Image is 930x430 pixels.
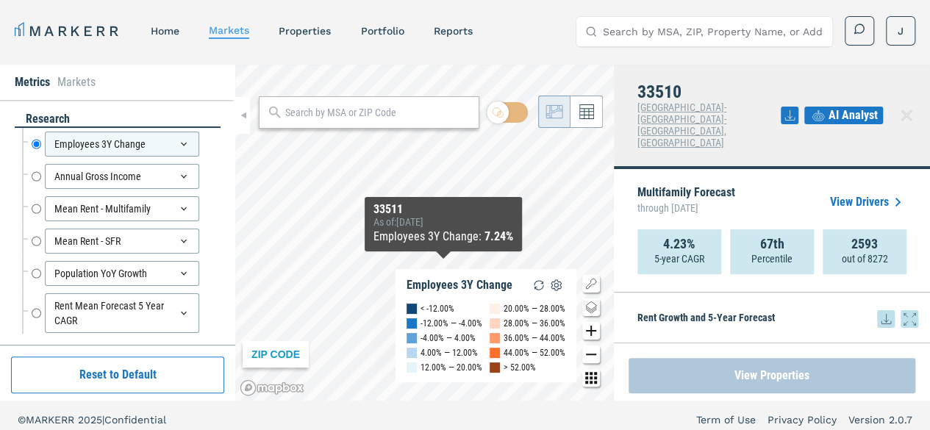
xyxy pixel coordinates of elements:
[407,278,512,293] div: Employees 3Y Change
[696,412,756,427] a: Term of Use
[151,25,179,37] a: home
[57,74,96,91] li: Markets
[433,25,472,37] a: reports
[235,65,614,401] canvas: Map
[629,358,915,393] button: View Properties
[504,360,536,375] div: > 52.00%
[373,203,513,246] div: Map Tooltip Content
[78,414,104,426] span: 2025 |
[530,276,548,294] img: Reload Legend
[504,301,565,316] div: 20.00% — 28.00%
[603,17,823,46] input: Search by MSA, ZIP, Property Name, or Address
[45,261,199,286] div: Population YoY Growth
[548,276,565,294] img: Settings
[421,360,482,375] div: 12.00% — 20.00%
[751,251,793,266] p: Percentile
[209,24,249,36] a: markets
[848,412,912,427] a: Version 2.0.7
[360,25,404,37] a: Portfolio
[898,24,904,38] span: J
[654,251,704,266] p: 5-year CAGR
[104,414,166,426] span: Confidential
[582,298,600,316] button: Change style map button
[663,237,695,251] strong: 4.23%
[45,196,199,221] div: Mean Rent - Multifamily
[637,310,918,328] h5: Rent Growth and 5-Year Forecast
[279,25,331,37] a: properties
[373,216,513,228] div: As of : [DATE]
[45,164,199,189] div: Annual Gross Income
[637,101,726,148] span: [GEOGRAPHIC_DATA]-[GEOGRAPHIC_DATA]-[GEOGRAPHIC_DATA], [GEOGRAPHIC_DATA]
[582,345,600,363] button: Zoom out map button
[373,228,513,246] div: Employees 3Y Change :
[760,237,784,251] strong: 67th
[886,16,915,46] button: J
[768,412,837,427] a: Privacy Policy
[582,275,600,293] button: Show/Hide Legend Map Button
[45,132,199,157] div: Employees 3Y Change
[421,301,454,316] div: < -12.00%
[851,237,878,251] strong: 2593
[45,293,199,333] div: Rent Mean Forecast 5 Year CAGR
[842,251,888,266] p: out of 8272
[11,356,224,393] button: Reset to Default
[504,345,565,360] div: 44.00% — 52.00%
[830,193,906,211] a: View Drivers
[285,105,471,121] input: Search by MSA or ZIP Code
[504,331,565,345] div: 36.00% — 44.00%
[637,82,781,101] h4: 33510
[504,316,565,331] div: 28.00% — 36.00%
[421,316,482,331] div: -12.00% — -4.00%
[15,74,50,91] li: Metrics
[484,229,513,243] b: 7.24%
[18,414,26,426] span: ©
[15,21,121,41] a: MARKERR
[421,331,476,345] div: -4.00% — 4.00%
[637,198,735,218] span: through [DATE]
[804,107,883,124] button: AI Analyst
[582,322,600,340] button: Zoom in map button
[45,229,199,254] div: Mean Rent - SFR
[243,341,309,368] div: ZIP CODE
[829,107,878,124] span: AI Analyst
[637,187,735,218] p: Multifamily Forecast
[817,332,855,343] button: Show 33510
[240,379,304,396] a: Mapbox logo
[26,414,78,426] span: MARKERR
[373,203,513,216] div: 33511
[15,111,221,128] div: research
[421,345,478,360] div: 4.00% — 12.00%
[582,369,600,387] button: Other options map button
[651,332,801,343] button: Show Tampa-St. Petersburg-Clearwater, FL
